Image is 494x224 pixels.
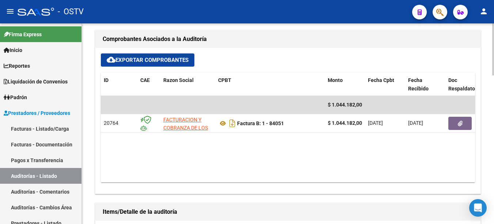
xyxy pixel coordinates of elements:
span: [DATE] [408,120,423,126]
div: Open Intercom Messenger [469,199,487,217]
datatable-header-cell: CPBT [215,72,325,97]
span: Padrón [4,93,27,101]
span: [DATE] [368,120,383,126]
span: FACTURACION Y COBRANZA DE LOS EFECTORES PUBLICOS S.E. [163,117,208,148]
span: Liquidación de Convenios [4,78,68,86]
span: Razon Social [163,77,194,83]
span: Monto [328,77,343,83]
span: $ 1.044.182,00 [328,102,362,108]
strong: $ 1.044.182,00 [328,120,362,126]
datatable-header-cell: Monto [325,72,365,97]
mat-icon: cloud_download [107,55,115,64]
mat-icon: person [479,7,488,16]
mat-icon: menu [6,7,15,16]
span: 20764 [104,120,118,126]
button: Exportar Comprobantes [101,53,194,67]
datatable-header-cell: Razon Social [160,72,215,97]
span: - OSTV [58,4,84,20]
span: Fecha Recibido [408,77,429,92]
span: Inicio [4,46,22,54]
span: CPBT [218,77,231,83]
span: Doc Respaldatoria [448,77,481,92]
h1: Items/Detalle de la auditoría [103,206,473,218]
datatable-header-cell: ID [101,72,137,97]
span: Prestadores / Proveedores [4,109,70,117]
datatable-header-cell: Fecha Recibido [405,72,445,97]
span: Firma Express [4,30,42,38]
h1: Comprobantes Asociados a la Auditoría [103,33,473,45]
span: Fecha Cpbt [368,77,394,83]
span: Reportes [4,62,30,70]
span: CAE [140,77,150,83]
span: ID [104,77,109,83]
span: Exportar Comprobantes [107,57,189,63]
i: Descargar documento [228,117,237,129]
datatable-header-cell: Doc Respaldatoria [445,72,489,97]
datatable-header-cell: CAE [137,72,160,97]
datatable-header-cell: Fecha Cpbt [365,72,405,97]
strong: Factura B: 1 - 84051 [237,120,284,126]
